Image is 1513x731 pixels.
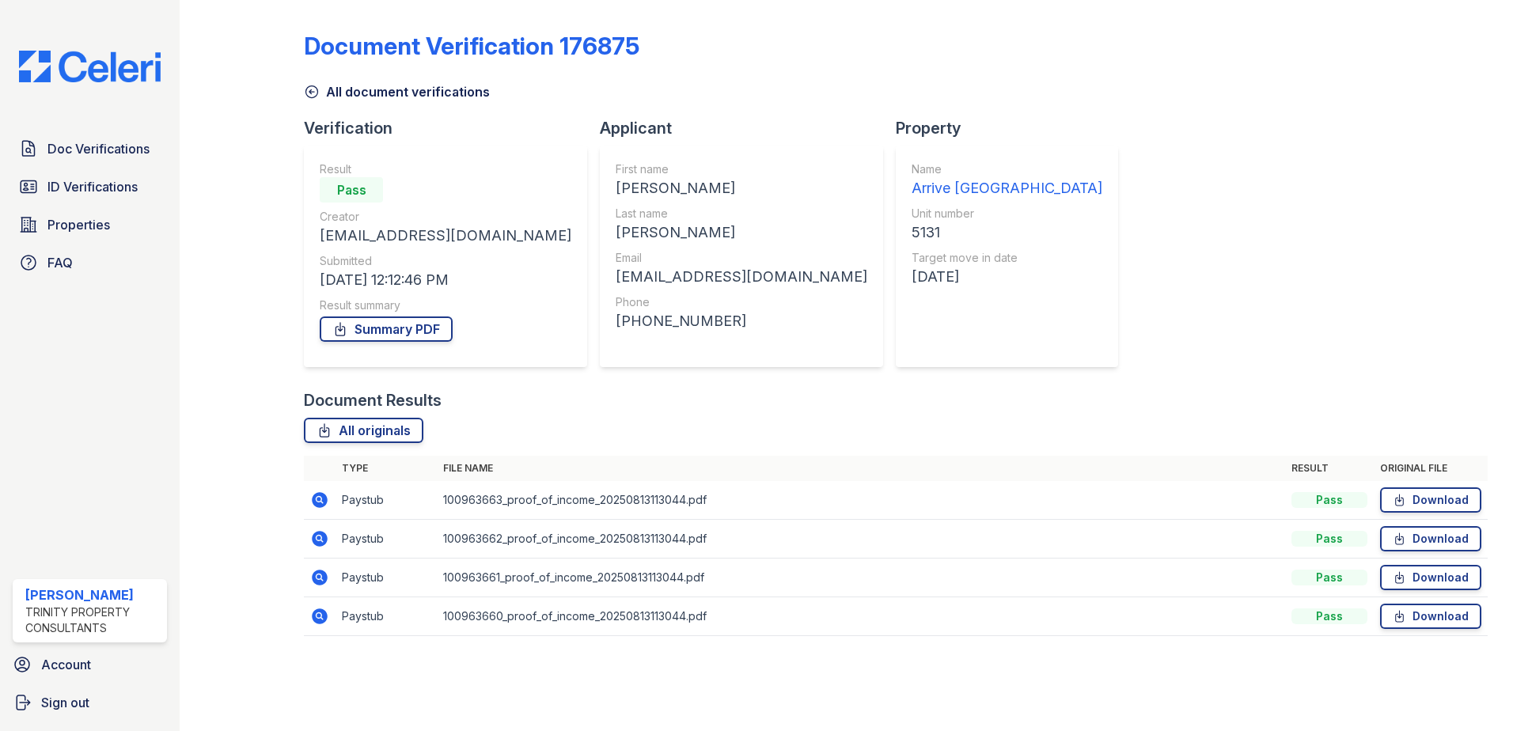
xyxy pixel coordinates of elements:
div: Document Verification 176875 [304,32,639,60]
td: 100963662_proof_of_income_20250813113044.pdf [437,520,1285,559]
div: Applicant [600,117,896,139]
td: Paystub [336,520,437,559]
span: FAQ [47,253,73,272]
div: Property [896,117,1131,139]
div: Pass [1291,531,1367,547]
a: Download [1380,526,1481,551]
th: Original file [1374,456,1488,481]
div: Document Results [304,389,442,411]
div: Result [320,161,571,177]
div: Last name [616,206,867,222]
span: Properties [47,215,110,234]
div: Phone [616,294,867,310]
img: CE_Logo_Blue-a8612792a0a2168367f1c8372b55b34899dd931a85d93a1a3d3e32e68fde9ad4.png [6,51,173,82]
a: ID Verifications [13,171,167,203]
div: First name [616,161,867,177]
span: Account [41,655,91,674]
div: Pass [1291,570,1367,585]
a: Sign out [6,687,173,718]
a: FAQ [13,247,167,278]
a: Properties [13,209,167,241]
td: 100963660_proof_of_income_20250813113044.pdf [437,597,1285,636]
a: Download [1380,604,1481,629]
div: 5131 [912,222,1102,244]
div: [EMAIL_ADDRESS][DOMAIN_NAME] [320,225,571,247]
div: [DATE] 12:12:46 PM [320,269,571,291]
div: [PHONE_NUMBER] [616,310,867,332]
span: Sign out [41,693,89,712]
a: Name Arrive [GEOGRAPHIC_DATA] [912,161,1102,199]
th: Type [336,456,437,481]
div: Target move in date [912,250,1102,266]
span: Doc Verifications [47,139,150,158]
th: Result [1285,456,1374,481]
td: 100963663_proof_of_income_20250813113044.pdf [437,481,1285,520]
div: Pass [1291,608,1367,624]
td: 100963661_proof_of_income_20250813113044.pdf [437,559,1285,597]
td: Paystub [336,559,437,597]
div: [EMAIL_ADDRESS][DOMAIN_NAME] [616,266,867,288]
div: Trinity Property Consultants [25,604,161,636]
div: [PERSON_NAME] [616,177,867,199]
div: [PERSON_NAME] [616,222,867,244]
th: File name [437,456,1285,481]
div: Pass [320,177,383,203]
td: Paystub [336,597,437,636]
span: ID Verifications [47,177,138,196]
div: Email [616,250,867,266]
div: Arrive [GEOGRAPHIC_DATA] [912,177,1102,199]
div: Pass [1291,492,1367,508]
a: All originals [304,418,423,443]
div: Name [912,161,1102,177]
td: Paystub [336,481,437,520]
a: All document verifications [304,82,490,101]
a: Doc Verifications [13,133,167,165]
div: [DATE] [912,266,1102,288]
div: Submitted [320,253,571,269]
div: Verification [304,117,600,139]
div: [PERSON_NAME] [25,585,161,604]
a: Download [1380,487,1481,513]
a: Account [6,649,173,680]
div: Result summary [320,297,571,313]
div: Creator [320,209,571,225]
div: Unit number [912,206,1102,222]
a: Download [1380,565,1481,590]
a: Summary PDF [320,316,453,342]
